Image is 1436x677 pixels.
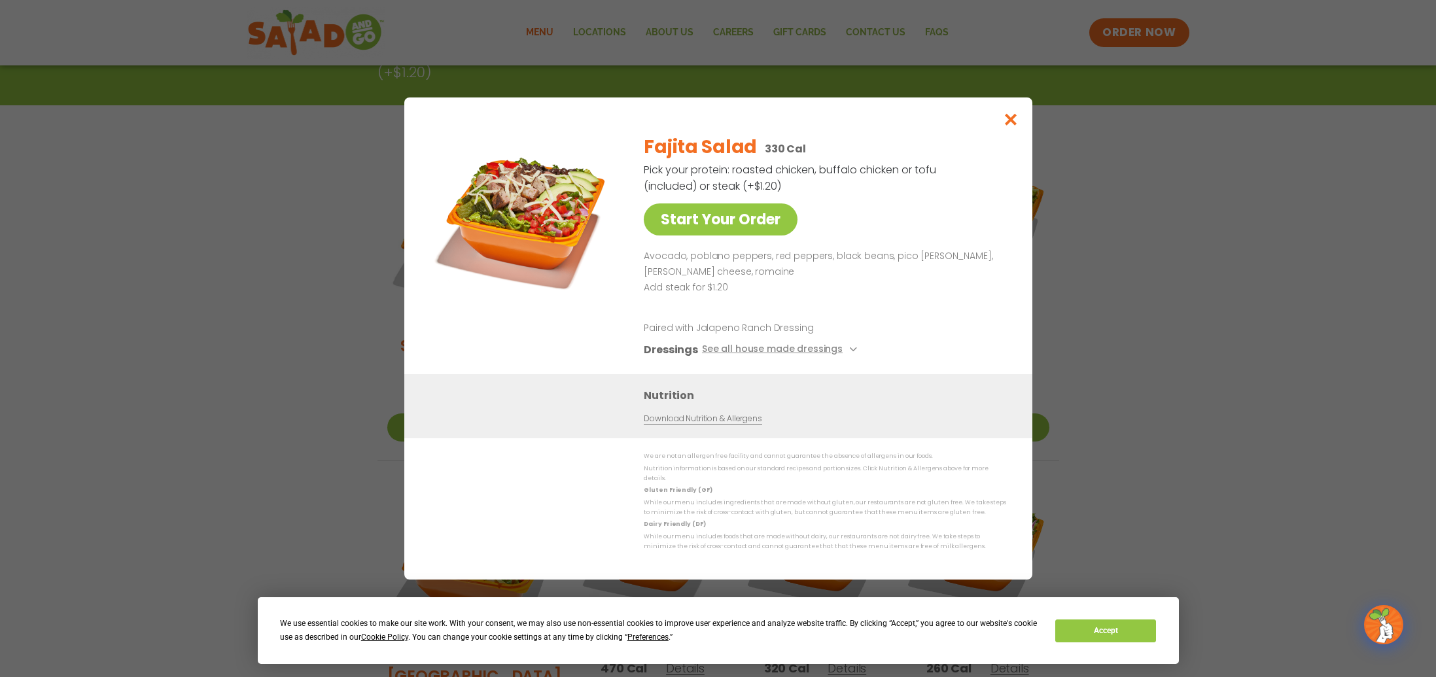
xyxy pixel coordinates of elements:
button: Accept [1055,619,1156,642]
h3: Nutrition [644,387,1013,404]
button: See all house made dressings [701,341,860,358]
p: Add steak for $1.20 [644,280,1001,296]
div: We use essential cookies to make our site work. With your consent, we may also use non-essential ... [280,617,1040,644]
p: Avocado, poblano peppers, red peppers, black beans, pico [PERSON_NAME], [PERSON_NAME] cheese, rom... [644,249,1001,280]
img: wpChatIcon [1365,606,1402,643]
p: Paired with Jalapeno Ranch Dressing [644,321,886,335]
strong: Dairy Friendly (DF) [644,520,705,528]
img: Featured product photo for Fajita Salad [434,124,617,307]
button: Close modal [989,97,1032,141]
span: Preferences [627,633,669,642]
a: Start Your Order [644,203,797,235]
p: While our menu includes ingredients that are made without gluten, our restaurants are not gluten ... [644,498,1006,518]
strong: Gluten Friendly (GF) [644,486,712,494]
p: Nutrition information is based on our standard recipes and portion sizes. Click Nutrition & Aller... [644,464,1006,484]
p: We are not an allergen free facility and cannot guarantee the absence of allergens in our foods. [644,451,1006,461]
span: Cookie Policy [361,633,408,642]
a: Download Nutrition & Allergens [644,413,762,425]
h2: Fajita Salad [644,133,757,161]
h3: Dressings [644,341,698,358]
div: Cookie Consent Prompt [258,597,1179,664]
p: 330 Cal [765,141,806,157]
p: Pick your protein: roasted chicken, buffalo chicken or tofu (included) or steak (+$1.20) [644,162,938,194]
p: While our menu includes foods that are made without dairy, our restaurants are not dairy free. We... [644,531,1006,551]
